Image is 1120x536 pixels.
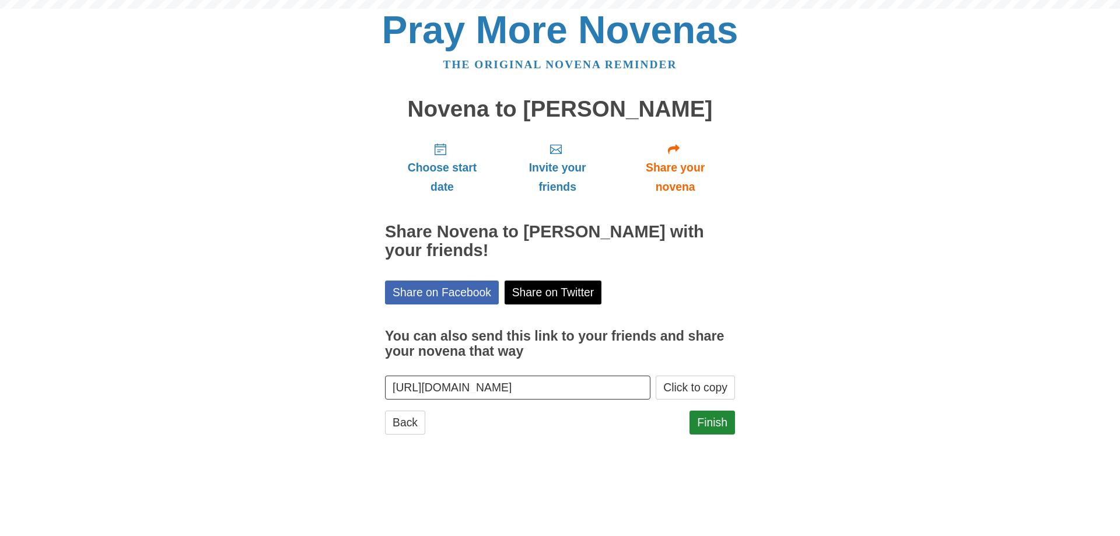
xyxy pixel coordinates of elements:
[443,58,677,71] a: The original novena reminder
[385,411,425,435] a: Back
[615,133,735,202] a: Share your novena
[385,97,735,122] h1: Novena to [PERSON_NAME]
[397,158,488,197] span: Choose start date
[385,133,499,202] a: Choose start date
[385,329,735,359] h3: You can also send this link to your friends and share your novena that way
[689,411,735,435] a: Finish
[499,133,615,202] a: Invite your friends
[382,8,738,51] a: Pray More Novenas
[511,158,604,197] span: Invite your friends
[505,281,602,304] a: Share on Twitter
[385,223,735,260] h2: Share Novena to [PERSON_NAME] with your friends!
[627,158,723,197] span: Share your novena
[385,281,499,304] a: Share on Facebook
[656,376,735,400] button: Click to copy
